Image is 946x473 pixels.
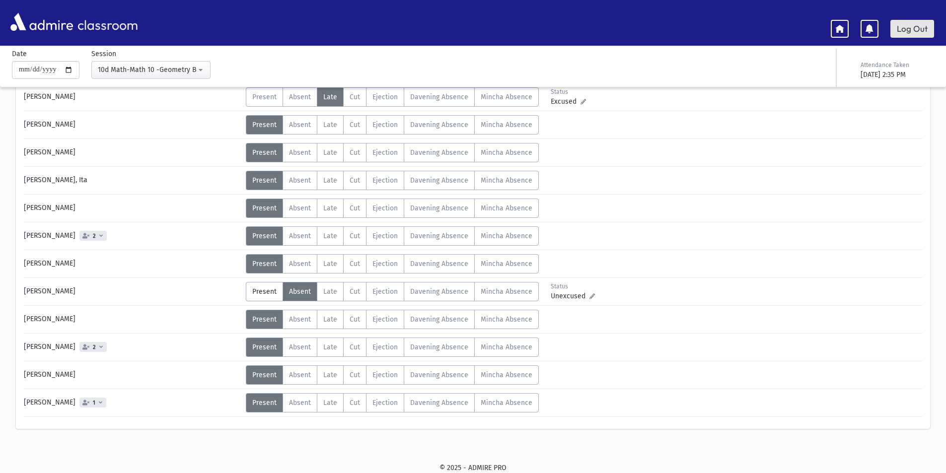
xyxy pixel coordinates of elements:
span: Present [252,121,277,129]
div: [PERSON_NAME] [19,338,246,357]
span: Late [323,121,337,129]
span: Cut [350,371,360,379]
div: AttTypes [246,393,539,412]
span: Mincha Absence [481,371,532,379]
span: Davening Absence [410,148,468,157]
div: AttTypes [246,254,539,273]
span: Late [323,260,337,268]
span: Late [323,399,337,407]
span: Present [252,204,277,212]
div: AttTypes [246,365,539,385]
span: Absent [289,176,311,185]
a: Log Out [890,20,934,38]
span: Absent [289,121,311,129]
span: Ejection [372,343,398,351]
span: Absent [289,93,311,101]
span: Absent [289,343,311,351]
span: Late [323,93,337,101]
span: Mincha Absence [481,399,532,407]
span: Absent [289,232,311,240]
div: Status [551,282,595,291]
div: [PERSON_NAME] [19,365,246,385]
span: 1 [91,400,97,406]
span: Ejection [372,93,398,101]
span: classroom [75,9,138,35]
span: 2 [91,344,98,350]
span: Ejection [372,148,398,157]
span: Present [252,399,277,407]
span: Present [252,176,277,185]
span: Davening Absence [410,399,468,407]
span: Ejection [372,315,398,324]
button: 10d Math-Math 10 -Geometry B(12:49PM-1:31PM) [91,61,211,79]
span: Cut [350,260,360,268]
span: Davening Absence [410,260,468,268]
span: Mincha Absence [481,343,532,351]
div: Status [551,87,595,96]
span: Present [252,287,277,296]
div: AttTypes [246,115,539,135]
span: Mincha Absence [481,148,532,157]
span: Present [252,371,277,379]
div: 10d Math-Math 10 -Geometry B(12:49PM-1:31PM) [98,65,196,75]
span: Cut [350,343,360,351]
span: Cut [350,148,360,157]
span: Ejection [372,399,398,407]
span: Absent [289,148,311,157]
span: Late [323,232,337,240]
span: Davening Absence [410,204,468,212]
div: [DATE] 2:35 PM [861,69,932,80]
div: [PERSON_NAME] [19,254,246,273]
span: Ejection [372,232,398,240]
div: [PERSON_NAME] [19,282,246,301]
span: Davening Absence [410,232,468,240]
div: AttTypes [246,338,539,357]
span: Present [252,232,277,240]
img: AdmirePro [8,10,75,33]
div: [PERSON_NAME] [19,226,246,246]
span: Late [323,287,337,296]
span: Excused [551,96,581,107]
span: Ejection [372,176,398,185]
span: Present [252,315,277,324]
span: Davening Absence [410,343,468,351]
div: [PERSON_NAME] [19,143,246,162]
div: AttTypes [246,143,539,162]
div: Attendance Taken [861,61,932,69]
span: Absent [289,260,311,268]
span: Cut [350,287,360,296]
span: Ejection [372,260,398,268]
div: [PERSON_NAME] [19,199,246,218]
span: Late [323,148,337,157]
div: [PERSON_NAME] [19,115,246,135]
div: AttTypes [246,226,539,246]
label: Date [12,49,27,59]
span: Ejection [372,371,398,379]
span: Davening Absence [410,371,468,379]
span: Late [323,204,337,212]
span: Cut [350,204,360,212]
span: Present [252,148,277,157]
span: Mincha Absence [481,260,532,268]
span: Present [252,343,277,351]
span: Present [252,93,277,101]
div: © 2025 - ADMIRE PRO [16,463,930,473]
span: Absent [289,371,311,379]
div: AttTypes [246,171,539,190]
span: Mincha Absence [481,204,532,212]
span: Absent [289,287,311,296]
span: Cut [350,399,360,407]
span: Mincha Absence [481,232,532,240]
span: Mincha Absence [481,315,532,324]
div: [PERSON_NAME] [19,87,246,107]
span: Davening Absence [410,121,468,129]
span: Unexcused [551,291,589,301]
span: Mincha Absence [481,287,532,296]
span: Mincha Absence [481,176,532,185]
span: Cut [350,176,360,185]
span: Davening Absence [410,287,468,296]
span: Absent [289,399,311,407]
span: Ejection [372,204,398,212]
span: Davening Absence [410,93,468,101]
span: Late [323,371,337,379]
